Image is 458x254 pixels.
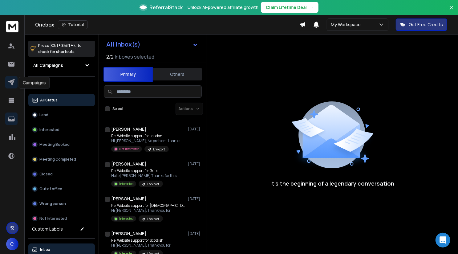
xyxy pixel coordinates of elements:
p: Not Interested [39,216,67,221]
button: All Inbox(s) [101,38,203,51]
button: C [6,238,18,250]
p: Meeting Booked [39,142,70,147]
button: Out of office [28,183,95,195]
p: My Workspace [331,22,363,28]
p: Interested [119,216,134,221]
span: → [309,4,314,10]
button: Meeting Completed [28,153,95,166]
p: Re: Website support for London [111,133,180,138]
h1: [PERSON_NAME] [111,196,146,202]
p: Inbox [40,247,50,252]
button: Close banner [448,4,456,18]
button: Tutorial [58,20,88,29]
button: Get Free Credits [396,18,447,31]
h3: Custom Labels [32,226,63,232]
h3: Inboxes selected [115,53,154,60]
button: Closed [28,168,95,180]
p: Re: Website support for Guild [111,168,177,173]
p: [DATE] [188,196,202,201]
h1: All Inbox(s) [106,41,140,47]
button: Primary [103,67,153,82]
p: Lf export [147,217,159,221]
span: 2 / 2 [106,53,114,60]
p: Hello [PERSON_NAME] Thanks for this. [111,173,177,178]
p: All Status [40,98,58,103]
p: [DATE] [188,162,202,166]
h1: [PERSON_NAME] [111,126,146,132]
h1: [PERSON_NAME] [111,231,146,237]
p: Interested [39,127,59,132]
p: It’s the beginning of a legendary conversation [271,179,395,188]
h1: All Campaigns [33,62,63,68]
p: Lf export [147,182,159,186]
span: ReferralStack [149,4,183,11]
span: Ctrl + Shift + k [50,42,76,49]
p: Hi [PERSON_NAME], Thank you for [111,243,171,248]
div: Open Intercom Messenger [436,233,450,248]
button: Meeting Booked [28,138,95,151]
button: Interested [28,124,95,136]
p: Meeting Completed [39,157,76,162]
p: Re: Website support for [DEMOGRAPHIC_DATA] [111,203,185,208]
p: Unlock AI-powered affiliate growth [188,4,258,10]
button: All Campaigns [28,59,95,72]
h1: [PERSON_NAME] [111,161,146,167]
div: Onebox [35,20,300,29]
label: Select [112,106,124,111]
button: Others [153,68,202,81]
button: Lead [28,109,95,121]
button: All Status [28,94,95,106]
p: Wrong person [39,201,66,206]
p: Hi [PERSON_NAME], Thank you for [111,208,185,213]
p: [DATE] [188,231,202,236]
h3: Filters [28,82,95,90]
button: Not Interested [28,212,95,225]
p: Not Interested [119,147,140,151]
p: Re: Website support for Scottish [111,238,171,243]
div: Campaigns [19,77,50,88]
p: Get Free Credits [409,22,443,28]
button: Wrong person [28,198,95,210]
p: Lf export [153,147,165,152]
button: Claim Lifetime Deal→ [261,2,318,13]
p: Press to check for shortcuts. [38,43,82,55]
p: Out of office [39,186,62,191]
p: Hi [PERSON_NAME], No problem, thanks [111,138,180,143]
p: Closed [39,172,53,177]
p: Lead [39,113,48,117]
p: [DATE] [188,127,202,132]
p: Interested [119,182,134,186]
